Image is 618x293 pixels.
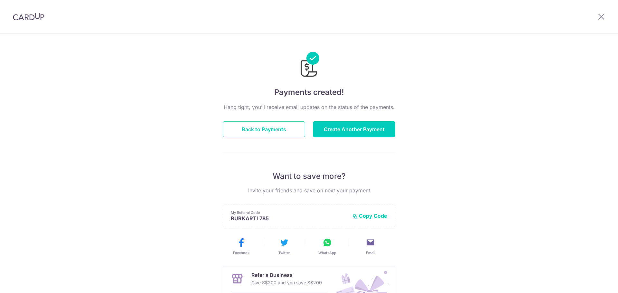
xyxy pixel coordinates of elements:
[223,103,395,111] p: Hang tight, you’ll receive email updates on the status of the payments.
[251,271,322,279] p: Refer a Business
[366,250,375,255] span: Email
[278,250,290,255] span: Twitter
[223,121,305,137] button: Back to Payments
[233,250,249,255] span: Facebook
[222,237,260,255] button: Facebook
[13,13,44,21] img: CardUp
[231,210,347,215] p: My Referral Code
[251,279,322,287] p: Give S$200 and you save S$200
[318,250,336,255] span: WhatsApp
[223,171,395,181] p: Want to save more?
[231,215,347,222] p: BURKARTL785
[265,237,303,255] button: Twitter
[352,213,387,219] button: Copy Code
[223,187,395,194] p: Invite your friends and save on next your payment
[223,87,395,98] h4: Payments created!
[308,237,346,255] button: WhatsApp
[299,52,319,79] img: Payments
[351,237,389,255] button: Email
[313,121,395,137] button: Create Another Payment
